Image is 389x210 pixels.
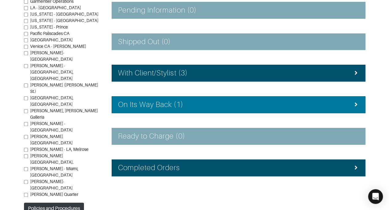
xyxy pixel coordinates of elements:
span: Pacific Paliscades CA [30,31,69,36]
input: [US_STATE] - [GEOGRAPHIC_DATA] [24,13,28,17]
span: [PERSON_NAME]- [GEOGRAPHIC_DATA] [30,179,73,190]
span: [PERSON_NAME][GEOGRAPHIC_DATA]. [30,153,73,165]
input: [PERSON_NAME] Quarter [24,193,28,197]
input: [GEOGRAPHIC_DATA] [24,38,28,42]
h4: Completed Orders [118,163,180,172]
input: [PERSON_NAME]- [GEOGRAPHIC_DATA] [24,180,28,184]
input: [PERSON_NAME], [PERSON_NAME] Galleria [24,109,28,113]
input: [PERSON_NAME] - LA, Melrose [24,148,28,152]
input: [PERSON_NAME] - [GEOGRAPHIC_DATA] [24,122,28,126]
span: [PERSON_NAME] - LA, Melrose [30,147,89,152]
input: [PERSON_NAME]-[GEOGRAPHIC_DATA] [24,51,28,55]
input: [PERSON_NAME][GEOGRAPHIC_DATA] [24,135,28,139]
input: [US_STATE] - Prince [24,25,28,29]
h4: With Client/Stylist (3) [118,69,188,78]
input: Venice CA - [PERSON_NAME] [24,45,28,49]
input: [GEOGRAPHIC_DATA], [GEOGRAPHIC_DATA] [24,96,28,100]
span: [PERSON_NAME] - [GEOGRAPHIC_DATA] [30,121,73,132]
input: [PERSON_NAME] - Miami, [GEOGRAPHIC_DATA] [24,167,28,171]
span: [PERSON_NAME][GEOGRAPHIC_DATA] [30,134,73,145]
h4: On Its Way Back (1) [118,100,183,109]
span: [PERSON_NAME]-[GEOGRAPHIC_DATA] [30,50,73,62]
div: Open Intercom Messenger [368,189,383,204]
h4: Ready to Charge (0) [118,132,185,141]
span: LA - [GEOGRAPHIC_DATA] [30,5,81,10]
span: [US_STATE] - [GEOGRAPHIC_DATA] [30,12,98,17]
span: [PERSON_NAME] - [GEOGRAPHIC_DATA], [GEOGRAPHIC_DATA] [30,63,73,81]
span: [PERSON_NAME] - Miami, [GEOGRAPHIC_DATA] [30,166,78,178]
span: [PERSON_NAME], [PERSON_NAME] Galleria [30,108,98,120]
input: [PERSON_NAME][GEOGRAPHIC_DATA]. [24,154,28,158]
input: LA - [GEOGRAPHIC_DATA] [24,6,28,10]
span: [PERSON_NAME] Quarter [30,192,78,197]
span: [PERSON_NAME] ([PERSON_NAME] St.) [30,82,98,94]
span: [US_STATE] - Prince [30,25,68,29]
input: [PERSON_NAME] ([PERSON_NAME] St.) [24,83,28,87]
h4: Pending Information (0) [118,6,196,15]
h4: Shipped Out (0) [118,37,171,46]
span: [US_STATE] - [GEOGRAPHIC_DATA] [30,18,98,23]
span: [GEOGRAPHIC_DATA] [30,37,73,42]
span: [GEOGRAPHIC_DATA], [GEOGRAPHIC_DATA] [30,95,73,107]
span: Venice CA - [PERSON_NAME] [30,44,86,49]
input: [US_STATE] - [GEOGRAPHIC_DATA] [24,19,28,23]
input: [PERSON_NAME] - [GEOGRAPHIC_DATA], [GEOGRAPHIC_DATA] [24,64,28,68]
input: Pacific Paliscades CA [24,32,28,36]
